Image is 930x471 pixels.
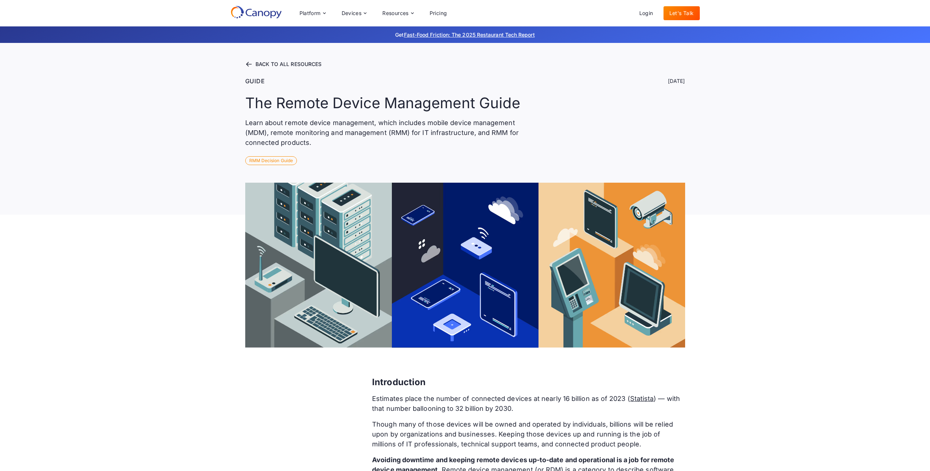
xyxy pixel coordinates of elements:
div: Platform [294,6,331,21]
h1: The Remote Device Management Guide [245,94,521,112]
div: Devices [342,11,362,16]
a: Statista [630,395,654,402]
a: Let's Talk [664,6,700,20]
div: Platform [299,11,321,16]
div: BACK TO ALL RESOURCES [256,62,322,67]
div: Resources [376,6,419,21]
p: Learn about remote device management, which includes mobile device management (MDM), remote monit... [245,118,536,147]
div: Resources [382,11,409,16]
p: Though many of those devices will be owned and operated by individuals, billions will be relied u... [372,419,685,449]
p: Get [286,31,645,39]
div: Guide [245,77,265,85]
div: RMM Decision Guide [245,156,297,165]
div: Devices [336,6,372,21]
a: Login [633,6,659,20]
p: Estimates place the number of connected devices at nearly 16 billion as of 2023 ( ) — with that n... [372,394,685,413]
a: Pricing [424,6,453,20]
a: Fast-Food Friction: The 2025 Restaurant Tech Report [404,32,535,38]
div: [DATE] [668,77,685,85]
strong: Introduction [372,377,426,387]
a: BACK TO ALL RESOURCES [245,61,685,68]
